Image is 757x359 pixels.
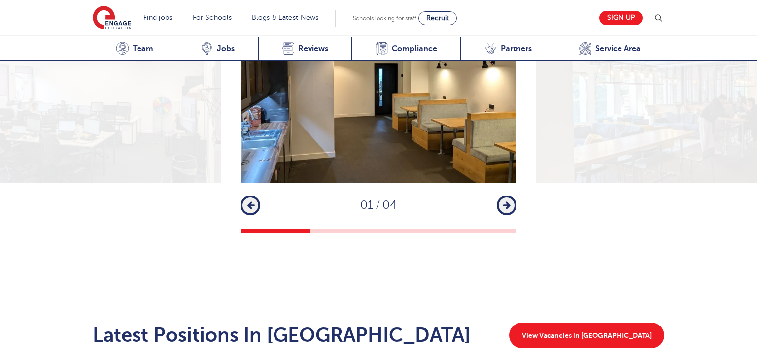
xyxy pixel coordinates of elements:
[460,37,555,61] a: Partners
[555,37,664,61] a: Service Area
[501,44,532,54] span: Partners
[241,229,310,233] button: 1 of 4
[93,37,177,61] a: Team
[351,37,460,61] a: Compliance
[258,37,352,61] a: Reviews
[143,14,172,21] a: Find jobs
[353,15,416,22] span: Schools looking for staff
[217,44,235,54] span: Jobs
[382,198,397,212] span: 04
[447,229,516,233] button: 4 of 4
[418,11,457,25] a: Recruit
[595,44,641,54] span: Service Area
[599,11,643,25] a: Sign up
[360,198,373,212] span: 01
[93,324,471,347] h2: Latest Positions In [GEOGRAPHIC_DATA]
[93,6,131,31] img: Engage Education
[373,198,382,212] span: /
[252,14,319,21] a: Blogs & Latest News
[193,14,232,21] a: For Schools
[509,323,664,348] a: View Vacancies in [GEOGRAPHIC_DATA]
[298,44,328,54] span: Reviews
[426,14,449,22] span: Recruit
[310,229,378,233] button: 2 of 4
[177,37,258,61] a: Jobs
[378,229,447,233] button: 3 of 4
[133,44,153,54] span: Team
[392,44,437,54] span: Compliance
